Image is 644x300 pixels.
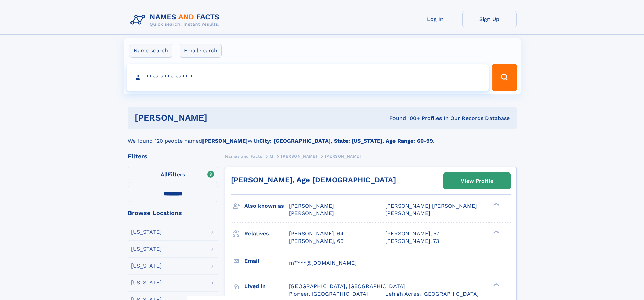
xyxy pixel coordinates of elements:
[461,173,493,189] div: View Profile
[161,171,168,178] span: All
[298,115,510,122] div: Found 100+ Profiles In Our Records Database
[492,230,500,234] div: ❯
[131,263,162,269] div: [US_STATE]
[289,230,344,237] a: [PERSON_NAME], 64
[259,138,433,144] b: City: [GEOGRAPHIC_DATA], State: [US_STATE], Age Range: 60-99
[128,167,218,183] label: Filters
[289,237,344,245] a: [PERSON_NAME], 69
[129,44,172,58] label: Name search
[385,203,477,209] span: [PERSON_NAME] [PERSON_NAME]
[281,154,317,159] span: [PERSON_NAME]
[202,138,248,144] b: [PERSON_NAME]
[462,11,517,27] a: Sign Up
[289,210,334,216] span: [PERSON_NAME]
[225,152,262,160] a: Names and Facts
[131,229,162,235] div: [US_STATE]
[244,200,289,212] h3: Also known as
[131,280,162,285] div: [US_STATE]
[289,291,368,297] span: Pioneer, [GEOGRAPHIC_DATA]
[128,153,218,159] div: Filters
[128,210,218,216] div: Browse Locations
[244,281,289,292] h3: Lived in
[492,202,500,207] div: ❯
[231,176,396,184] a: [PERSON_NAME], Age [DEMOGRAPHIC_DATA]
[270,154,273,159] span: M
[289,203,334,209] span: [PERSON_NAME]
[270,152,273,160] a: M
[127,64,489,91] input: search input
[385,230,439,237] a: [PERSON_NAME], 57
[385,210,430,216] span: [PERSON_NAME]
[385,291,479,297] span: Lehigh Acres, [GEOGRAPHIC_DATA]
[180,44,222,58] label: Email search
[128,129,517,145] div: We found 120 people named with .
[385,237,439,245] a: [PERSON_NAME], 73
[281,152,317,160] a: [PERSON_NAME]
[444,173,510,189] a: View Profile
[128,11,225,29] img: Logo Names and Facts
[408,11,462,27] a: Log In
[492,64,517,91] button: Search Button
[131,246,162,252] div: [US_STATE]
[244,255,289,267] h3: Email
[492,282,500,287] div: ❯
[325,154,361,159] span: [PERSON_NAME]
[289,283,405,290] span: [GEOGRAPHIC_DATA], [GEOGRAPHIC_DATA]
[135,114,299,122] h1: [PERSON_NAME]
[244,228,289,239] h3: Relatives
